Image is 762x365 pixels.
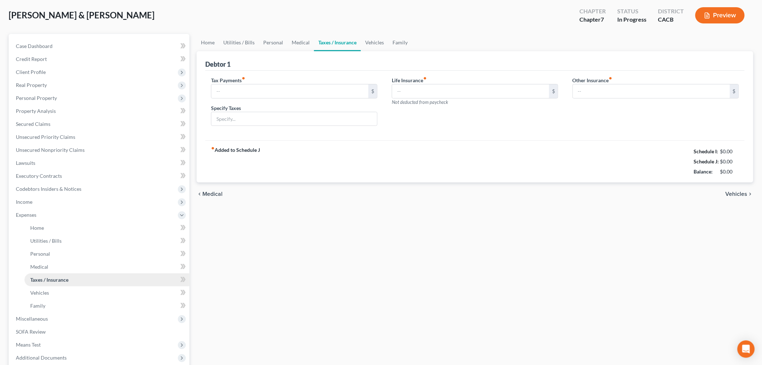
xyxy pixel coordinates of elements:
[726,191,753,197] button: Vehicles chevron_right
[211,146,260,177] strong: Added to Schedule J
[24,273,189,286] a: Taxes / Insurance
[197,191,223,197] button: chevron_left Medical
[720,158,739,165] div: $0.00
[197,191,202,197] i: chevron_left
[573,76,613,84] label: Other Insurance
[738,340,755,358] div: Open Intercom Messenger
[202,191,223,197] span: Medical
[16,43,53,49] span: Case Dashboard
[10,105,189,118] a: Property Analysis
[30,238,62,244] span: Utilities / Bills
[259,34,287,51] a: Personal
[10,118,189,131] a: Secured Claims
[695,7,745,23] button: Preview
[16,355,67,361] span: Additional Documents
[726,191,748,197] span: Vehicles
[9,10,154,20] span: [PERSON_NAME] & [PERSON_NAME]
[16,56,47,62] span: Credit Report
[617,7,646,16] div: Status
[658,16,684,24] div: CACB
[10,144,189,157] a: Unsecured Nonpriority Claims
[30,225,44,231] span: Home
[16,212,36,218] span: Expenses
[730,84,739,98] div: $
[16,173,62,179] span: Executory Contracts
[579,7,606,16] div: Chapter
[30,264,48,270] span: Medical
[16,147,85,153] span: Unsecured Nonpriority Claims
[314,34,361,51] a: Taxes / Insurance
[242,76,245,80] i: fiber_manual_record
[720,148,739,155] div: $0.00
[211,84,368,98] input: --
[388,34,412,51] a: Family
[16,160,35,166] span: Lawsuits
[24,234,189,247] a: Utilities / Bills
[720,168,739,175] div: $0.00
[658,7,684,16] div: District
[694,148,718,154] strong: Schedule I:
[748,191,753,197] i: chevron_right
[16,316,48,322] span: Miscellaneous
[10,131,189,144] a: Unsecured Priority Claims
[16,134,75,140] span: Unsecured Priority Claims
[10,170,189,182] a: Executory Contracts
[16,199,32,205] span: Income
[16,69,46,75] span: Client Profile
[10,157,189,170] a: Lawsuits
[601,16,604,23] span: 7
[24,299,189,312] a: Family
[211,104,241,112] label: Specify Taxes
[30,277,68,283] span: Taxes / Insurance
[16,95,57,101] span: Personal Property
[10,53,189,66] a: Credit Report
[392,99,448,105] span: Not deducted from paycheck
[10,325,189,338] a: SOFA Review
[30,290,49,296] span: Vehicles
[579,16,606,24] div: Chapter
[16,342,41,348] span: Means Test
[16,121,50,127] span: Secured Claims
[10,40,189,53] a: Case Dashboard
[24,221,189,234] a: Home
[287,34,314,51] a: Medical
[694,158,719,164] strong: Schedule J:
[573,84,730,98] input: --
[24,260,189,273] a: Medical
[24,286,189,299] a: Vehicles
[219,34,259,51] a: Utilities / Bills
[16,329,46,335] span: SOFA Review
[392,76,427,84] label: Life Insurance
[549,84,558,98] div: $
[361,34,388,51] a: Vehicles
[392,84,549,98] input: --
[211,76,245,84] label: Tax Payments
[368,84,377,98] div: $
[197,34,219,51] a: Home
[16,108,56,114] span: Property Analysis
[617,16,646,24] div: In Progress
[211,146,215,150] i: fiber_manual_record
[16,82,47,88] span: Real Property
[609,76,613,80] i: fiber_manual_record
[30,251,50,257] span: Personal
[30,303,45,309] span: Family
[16,186,81,192] span: Codebtors Insiders & Notices
[694,168,713,175] strong: Balance:
[211,112,377,126] input: Specify...
[423,76,427,80] i: fiber_manual_record
[205,60,230,69] div: Debtor 1
[24,247,189,260] a: Personal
